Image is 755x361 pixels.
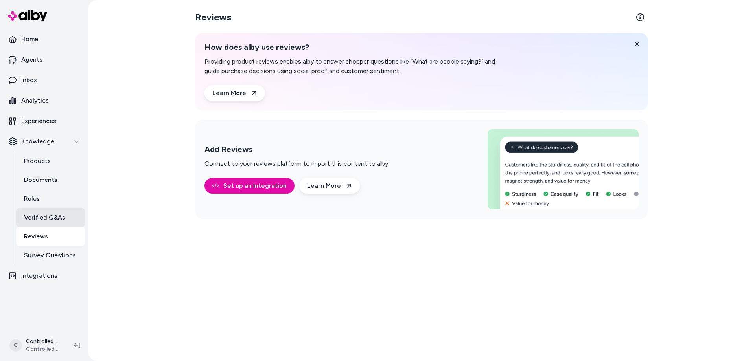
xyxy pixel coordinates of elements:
p: Integrations [21,271,57,280]
p: Home [21,35,38,44]
a: Learn More [204,85,265,101]
p: Verified Q&As [24,213,65,222]
p: Knowledge [21,137,54,146]
a: Products [16,152,85,170]
a: Learn More [299,178,360,194]
h2: Reviews [195,11,231,24]
a: Verified Q&As [16,208,85,227]
a: Integrations [3,266,85,285]
button: Knowledge [3,132,85,151]
a: Documents [16,170,85,189]
span: C [9,339,22,352]
a: Inbox [3,71,85,90]
p: Analytics [21,96,49,105]
a: Survey Questions [16,246,85,265]
a: Reviews [16,227,85,246]
p: Inbox [21,75,37,85]
p: Documents [24,175,57,185]
a: Set up an Integration [204,178,295,194]
h2: Add Reviews [204,145,389,154]
a: Experiences [3,112,85,130]
a: Agents [3,50,85,69]
img: Add Reviews [488,129,639,209]
p: Reviews [24,232,48,241]
span: Controlled Chaos [26,345,61,353]
p: Controlled Chaos Shopify [26,337,61,345]
a: Rules [16,189,85,208]
p: Connect to your reviews platform to import this content to alby. [204,159,389,169]
button: CControlled Chaos ShopifyControlled Chaos [5,333,68,358]
p: Providing product reviews enables alby to answer shopper questions like “What are people saying?”... [204,57,506,76]
p: Agents [21,55,42,64]
a: Home [3,30,85,49]
a: Analytics [3,91,85,110]
img: alby Logo [8,10,47,21]
h2: How does alby use reviews? [204,42,506,52]
p: Survey Questions [24,251,76,260]
p: Experiences [21,116,56,126]
p: Rules [24,194,40,203]
p: Products [24,156,51,166]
